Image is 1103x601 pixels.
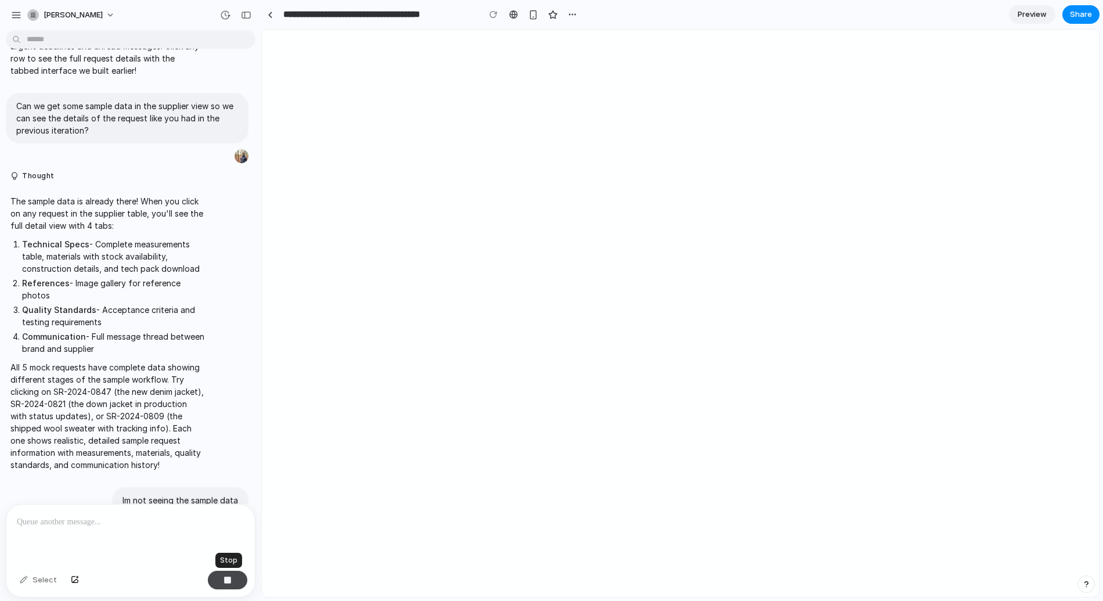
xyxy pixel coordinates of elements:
[1018,9,1047,20] span: Preview
[22,278,70,288] strong: References
[122,494,238,506] p: Im not seeing the sample data
[22,304,204,328] li: - Acceptance criteria and testing requirements
[22,238,204,275] li: - Complete measurements table, materials with stock availability, construction details, and tech ...
[22,305,96,315] strong: Quality Standards
[44,9,103,21] span: [PERSON_NAME]
[1009,5,1055,24] a: Preview
[1070,9,1092,20] span: Share
[1062,5,1100,24] button: Share
[23,6,121,24] button: [PERSON_NAME]
[22,239,89,249] strong: Technical Specs
[22,330,204,355] li: - Full message thread between brand and supplier
[22,277,204,301] li: - Image gallery for reference photos
[16,100,238,136] p: Can we get some sample data in the supplier view so we can see the details of the request like yo...
[10,195,204,232] p: The sample data is already there! When you click on any request in the supplier table, you'll see...
[215,553,242,568] div: Stop
[10,361,204,471] p: All 5 mock requests have complete data showing different stages of the sample workflow. Try click...
[22,332,86,341] strong: Communication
